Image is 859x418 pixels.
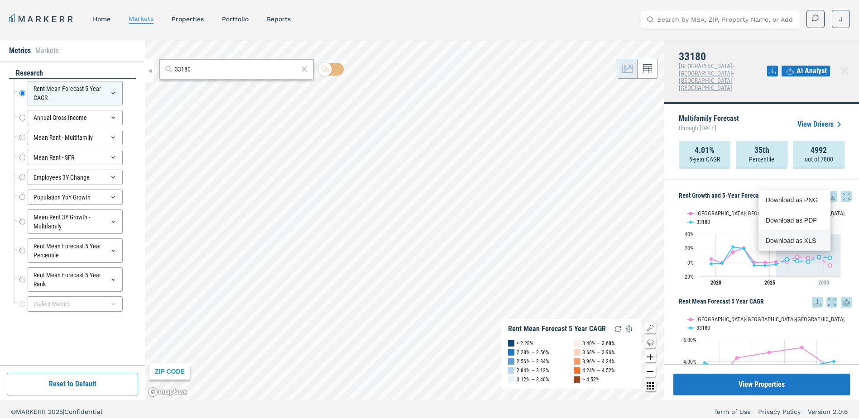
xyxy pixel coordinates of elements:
div: Download as PNG [766,195,818,204]
path: Saturday, 14 Jul, 20:00, 5.27. Miami-Fort Lauderdale-West Palm Beach, FL. [800,346,804,349]
path: Wednesday, 29 Jul, 20:00, 3.89. 33180. [785,257,789,261]
a: home [93,15,110,23]
div: Mean Rent - SFR [28,150,123,165]
button: Change style map button [645,337,656,348]
svg: Interactive chart [679,202,845,292]
span: through [DATE] [679,122,739,134]
text: 33180 [696,324,710,331]
div: 4.24% — 4.52% [582,366,615,375]
div: Download as PDF [758,210,830,231]
text: 40% [685,231,694,237]
div: 3.12% — 3.40% [517,375,549,384]
img: Settings [624,323,634,334]
div: research [9,68,136,79]
span: Confidential [64,408,102,415]
button: AI Analyst [782,66,830,76]
path: Saturday, 29 Jul, 20:00, 0.68. 33180. [806,260,810,263]
p: out of 7800 [805,155,833,164]
tspan: 2020 [710,280,721,286]
input: Search by MSA or ZIP Code [175,65,298,74]
text: 6.00% [683,337,696,343]
a: properties [172,15,204,23]
path: Tuesday, 14 Jul, 20:00, 3.89. 33180. [703,361,706,364]
input: Search by MSA, ZIP, Property Name, or Address [657,10,793,28]
path: Sunday, 14 Jul, 20:00, 4.01. 33180. [832,360,836,363]
div: 3.68% — 3.96% [582,348,615,357]
tspan: 2030 [818,280,829,286]
div: 3.96% — 4.24% [582,357,615,366]
button: Show Miami-Fort Lauderdale-West Palm Beach, FL [687,210,797,217]
div: Rent Mean Forecast 5 Year CAGR [508,324,606,333]
button: Show 33180 [687,218,711,225]
h5: Rent Mean Forecast 5 Year CAGR [679,297,852,308]
div: 3.40% — 3.68% [582,339,615,348]
path: Saturday, 29 Jul, 20:00, 5.86. Miami-Fort Lauderdale-West Palm Beach, FL. [806,256,810,260]
p: 5-year CAGR [689,155,720,164]
div: Download as PNG [758,190,830,210]
div: < 2.28% [517,339,533,348]
span: J [839,14,843,24]
div: Rent Mean Forecast 5 Year Percentile [28,238,123,263]
text: -20% [683,274,694,280]
path: Thursday, 29 Jul, 20:00, 1.7. 33180. [796,259,799,263]
tspan: 2025 [764,280,775,286]
path: Sunday, 29 Jul, 20:00, 7.59. 33180. [817,255,821,259]
a: Privacy Policy [758,407,801,416]
button: Show/Hide Legend Map Button [645,323,656,333]
p: Percentile [749,155,774,164]
path: Tuesday, 29 Jul, 20:00, -3.27. 33180. [774,263,778,266]
li: Markets [35,45,59,56]
button: Other options map button [645,380,656,391]
img: Reload Legend [613,323,624,334]
div: (Select Metric) [28,296,123,312]
div: Rent Mean Forecast 5 Year CAGR [28,81,123,105]
path: Monday, 29 Jul, 20:00, 6.36. 33180. [828,256,832,259]
text: 4.00% [683,359,696,365]
button: Zoom in map button [645,351,656,362]
path: Saturday, 29 Jul, 20:00, -4.37. 33180. [753,263,756,267]
span: MARKERR [16,408,48,415]
strong: 4.01% [695,146,715,155]
div: Mean Rent - Multifamily [28,130,123,145]
path: Monday, 29 Jul, 20:00, -2.37. 33180. [710,262,713,266]
span: AI Analyst [797,66,827,76]
button: J [832,10,850,28]
a: reports [267,15,291,23]
div: Download as XLS [758,231,830,251]
g: 33180, line 4 of 4 with 5 data points. [785,255,832,264]
a: Version 2.0.6 [808,407,848,416]
path: Friday, 29 Jul, 20:00, 19.43. 33180. [742,247,746,250]
text: 20% [685,245,694,252]
strong: 4992 [811,146,827,155]
button: Reset to Default [7,373,138,395]
p: Multifamily Forecast [679,115,739,134]
div: Rent Growth and 5-Year Forecast. Highcharts interactive chart. [679,202,852,292]
span: 2025 | [48,408,64,415]
h4: 33180 [679,51,767,62]
a: Term of Use [714,407,751,416]
path: Wednesday, 14 Jul, 20:00, 4.32. Miami-Fort Lauderdale-West Palm Beach, FL. [735,356,739,360]
div: Population YoY Growth [28,190,123,205]
span: © [11,408,16,415]
div: Annual Gross Income [28,110,123,125]
path: Monday, 29 Jul, 20:00, 4.31. Miami-Fort Lauderdale-West Palm Beach, FL. [710,257,713,261]
div: > 4.52% [582,375,600,384]
a: markets [129,15,154,22]
div: 2.84% — 3.12% [517,366,549,375]
a: Portfolio [222,15,249,23]
li: Metrics [9,45,31,56]
path: Monday, 29 Jul, 20:00, -4.6. Miami-Fort Lauderdale-West Palm Beach, FL. [828,264,832,267]
div: Employees 3Y Change [28,170,123,185]
div: Mean Rent 3Y Growth - Multifamily [28,209,123,234]
canvas: Map [145,40,664,400]
a: Mapbox logo [148,387,187,397]
strong: 35th [754,146,769,155]
span: [GEOGRAPHIC_DATA]-[GEOGRAPHIC_DATA]-[GEOGRAPHIC_DATA], [GEOGRAPHIC_DATA] [679,62,734,91]
text: 0% [687,260,694,266]
div: Download as PDF [766,216,818,225]
button: View Properties [673,374,850,395]
h5: Rent Growth and 5-Year Forecast [679,191,852,202]
path: Wednesday, 29 Jul, 20:00, -1.29. 33180. [720,261,724,265]
div: ZIP CODE [149,363,190,380]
